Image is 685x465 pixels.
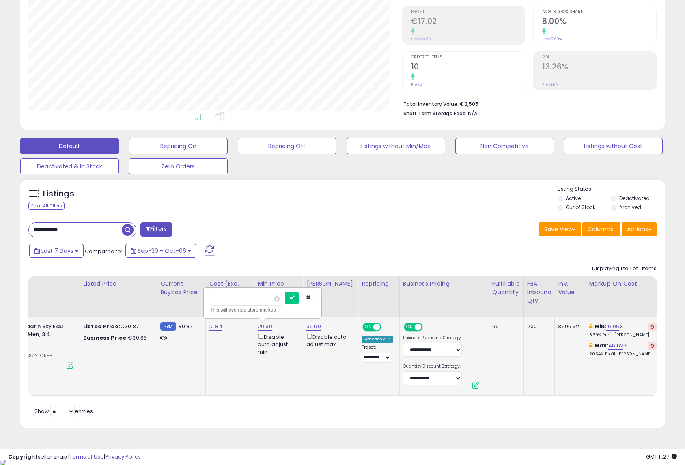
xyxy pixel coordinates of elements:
button: Save View [539,222,581,236]
h2: 10 [411,62,525,73]
div: Repricing [362,280,396,288]
b: Min: [595,323,607,330]
b: Short Term Storage Fees: [403,110,467,117]
b: Listed Price: [83,323,120,330]
div: Cost (Exc. VAT) [209,280,251,297]
button: Filters [140,222,172,237]
div: Business Pricing [403,280,485,288]
span: ON [405,324,415,331]
a: 16.06 [606,323,619,331]
small: FBM [160,322,176,331]
div: Min Price [258,280,299,288]
div: % [589,342,657,357]
div: Preset: [362,344,393,363]
div: €30.87 [83,323,151,330]
div: 3505.32 [558,323,579,330]
span: Sep-30 - Oct-06 [138,247,186,255]
div: Fulfillable Quantity [492,280,520,297]
button: Listings without Cost [564,138,663,154]
span: 30.87 [178,323,192,330]
button: Repricing Off [238,138,336,154]
div: FBA inbound Qty [527,280,551,305]
label: Out of Stock [566,204,595,211]
span: Compared to: [85,248,122,255]
span: ON [363,324,373,331]
span: OFF [380,324,393,331]
div: % [589,323,657,338]
button: Default [20,138,119,154]
div: Disable auto adjust max [306,332,352,348]
span: ROI [542,55,656,60]
b: Total Inventory Value: [403,101,459,108]
button: Sep-30 - Oct-06 [125,244,196,258]
label: Quantity Discount Strategy: [403,364,462,369]
a: 46.62 [608,342,623,350]
a: 29.99 [258,323,272,331]
p: 20.34% Profit [PERSON_NAME] [589,351,657,357]
div: Markup on Cost [589,280,659,288]
div: seller snap | | [8,453,141,461]
label: Deactivated [619,195,650,202]
span: 2025-10-14 11:27 GMT [646,453,677,461]
a: Privacy Policy [105,453,141,461]
button: Zero Orders [129,158,228,174]
th: The percentage added to the cost of goods (COGS) that forms the calculator for Min & Max prices. [586,276,663,317]
div: This will override store markup [210,306,315,314]
div: Clear All Filters [28,202,65,210]
label: Archived [619,204,641,211]
button: Deactivated & In Stock [20,158,119,174]
button: Repricing On [129,138,228,154]
small: Prev: 0 [411,82,422,87]
div: [PERSON_NAME] [306,280,355,288]
li: €3,505 [403,99,651,108]
h2: 13.26% [542,62,656,73]
div: 69 [492,323,517,330]
h2: 8.00% [542,17,656,28]
button: Non Competitive [455,138,554,154]
button: Columns [582,222,620,236]
small: Prev: €0.00 [411,37,431,41]
small: Prev: N/A [542,82,558,87]
span: Columns [588,225,613,233]
p: 8.39% Profit [PERSON_NAME] [589,332,657,338]
span: OFF [421,324,434,331]
div: 200 [527,323,549,330]
p: Listing States: [558,185,665,193]
label: Active [566,195,581,202]
div: Disable auto adjust min [258,332,297,356]
label: Business Repricing Strategy: [403,335,462,341]
small: Prev: 0.00% [542,37,562,41]
a: 12.84 [209,323,222,331]
div: Amazon AI * [362,336,393,343]
span: Profit [411,10,525,14]
h2: €17.02 [411,17,525,28]
button: Actions [622,222,657,236]
strong: Copyright [8,453,38,461]
div: €30.86 [83,334,151,342]
span: Show: entries [34,407,93,415]
h5: Listings [43,188,74,200]
span: N/A [468,110,478,117]
button: Last 7 Days [29,244,84,258]
div: Listed Price [83,280,153,288]
a: 35.90 [306,323,321,331]
span: Last 7 Days [41,247,73,255]
div: Inv. value [558,280,582,297]
b: Max: [595,342,609,349]
span: Ordered Items [411,55,525,60]
b: Business Price: [83,334,128,342]
a: Terms of Use [69,453,104,461]
span: Avg. Buybox Share [542,10,656,14]
div: Displaying 1 to 1 of 1 items [592,265,657,273]
button: Listings without Min/Max [347,138,445,154]
div: Current Buybox Price [160,280,202,297]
